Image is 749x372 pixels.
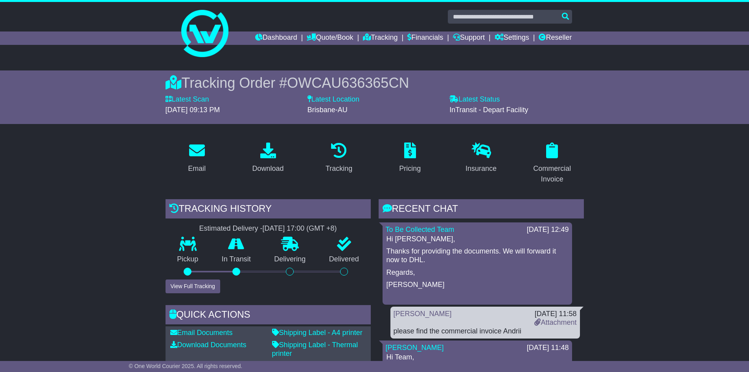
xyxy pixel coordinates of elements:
[263,224,337,233] div: [DATE] 17:00 (GMT +8)
[166,224,371,233] div: Estimated Delivery -
[363,31,398,45] a: Tracking
[166,95,209,104] label: Latest Scan
[170,329,233,337] a: Email Documents
[166,74,584,91] div: Tracking Order #
[247,140,289,177] a: Download
[495,31,529,45] a: Settings
[386,344,444,352] a: [PERSON_NAME]
[527,226,569,234] div: [DATE] 12:49
[453,31,485,45] a: Support
[320,140,357,177] a: Tracking
[394,310,452,318] a: [PERSON_NAME]
[534,318,576,326] a: Attachment
[166,305,371,326] div: Quick Actions
[307,31,353,45] a: Quote/Book
[166,106,220,114] span: [DATE] 09:13 PM
[386,226,455,233] a: To Be Collected Team
[386,235,568,244] p: Hi [PERSON_NAME],
[183,140,211,177] a: Email
[534,310,576,318] div: [DATE] 11:58
[399,163,421,174] div: Pricing
[394,327,577,336] div: please find the commercial invoice Andrii
[526,163,579,185] div: Commercial Invoice
[287,75,409,91] span: OWCAU636365CN
[307,106,348,114] span: Brisbane-AU
[407,31,443,45] a: Financials
[166,255,210,264] p: Pickup
[307,95,359,104] label: Latest Location
[272,341,358,357] a: Shipping Label - Thermal printer
[188,163,206,174] div: Email
[272,329,363,337] a: Shipping Label - A4 printer
[210,255,263,264] p: In Transit
[466,163,497,174] div: Insurance
[326,163,352,174] div: Tracking
[539,31,572,45] a: Reseller
[386,281,568,289] p: [PERSON_NAME]
[386,247,568,264] p: Thanks for providing the documents. We will forward it now to DHL.
[386,268,568,277] p: Regards,
[166,199,371,220] div: Tracking history
[317,255,371,264] p: Delivered
[449,106,528,114] span: InTransit - Depart Facility
[252,163,283,174] div: Download
[129,363,243,369] span: © One World Courier 2025. All rights reserved.
[449,95,500,104] label: Latest Status
[521,140,584,187] a: Commercial Invoice
[255,31,297,45] a: Dashboard
[170,341,247,349] a: Download Documents
[527,344,569,352] div: [DATE] 11:48
[460,140,502,177] a: Insurance
[379,199,584,220] div: RECENT CHAT
[166,279,220,293] button: View Full Tracking
[263,255,318,264] p: Delivering
[394,140,426,177] a: Pricing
